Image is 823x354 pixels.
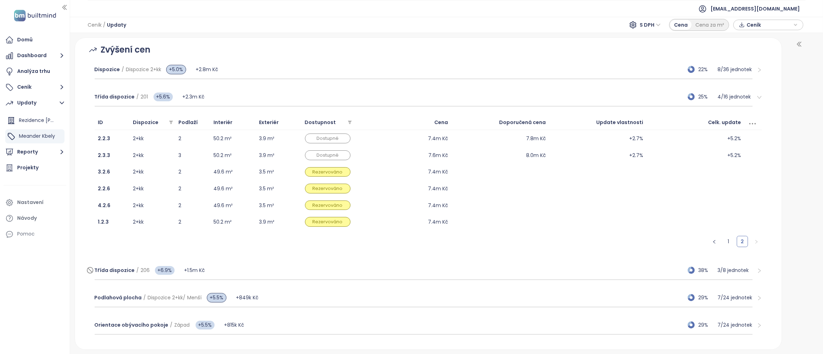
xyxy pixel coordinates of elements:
[4,211,66,225] a: Návody
[348,120,352,124] span: filter
[451,147,549,164] td: 8.0m Kč
[451,130,549,147] td: 7.8m Kč
[130,213,175,230] td: 2+kk
[710,0,800,17] span: [EMAIL_ADDRESS][DOMAIN_NAME]
[130,147,175,164] td: 2+kk
[757,268,762,273] span: right
[4,96,66,110] button: Updaty
[98,218,109,225] a: 1.2.3
[98,168,110,175] a: 3.2.6
[727,135,741,142] span: +5.2%
[256,147,301,164] td: 3.9 m²
[354,130,452,147] td: 7.4m Kč
[305,184,351,193] div: Rezervováno
[130,164,175,181] td: 2+kk
[133,119,159,126] span: Dispozice
[259,119,279,126] span: Exteriér
[141,267,150,274] span: 206
[170,321,173,328] span: /
[717,93,753,101] p: 4 / 16 jednotek
[210,213,256,230] td: 50.2 m²
[126,66,162,73] span: Dispozice 2+kk
[305,119,336,126] span: Dostupnost
[757,295,762,301] span: right
[148,294,183,301] span: Dispozice 2+kk
[354,147,452,164] td: 7.6m Kč
[727,151,741,159] span: +5.2%
[354,180,452,197] td: 7.4m Kč
[256,180,301,197] td: 3.5 m²
[596,119,643,126] span: Update vlastnosti
[179,119,198,126] span: Podlaží
[256,130,301,147] td: 3.9 m²
[168,117,175,128] span: filter
[354,213,452,230] td: 7.4m Kč
[175,164,210,181] td: 2
[17,163,39,172] div: Projekty
[354,164,452,181] td: 7.4m Kč
[723,236,734,247] a: 1
[698,321,714,329] span: 29%
[98,135,110,142] a: 2.2.3
[101,43,151,56] span: Zvýšení cen
[95,115,130,130] th: ID
[184,267,205,274] span: +1.5m Kč
[98,202,111,209] a: 4.2.6
[709,236,720,247] li: Předchozí strana
[141,93,148,100] span: 201
[236,294,258,301] span: +849k Kč
[17,214,37,223] div: Návody
[698,294,714,301] span: 29%
[95,93,135,100] span: Třída dispozice
[19,132,55,139] span: Meander Kbely
[175,147,210,164] td: 3
[698,266,714,274] span: 38%
[169,120,173,124] span: filter
[130,197,175,214] td: 2+kk
[5,114,64,128] div: Rezidence [PERSON_NAME]
[712,240,716,244] span: left
[98,118,126,126] span: ID
[757,323,762,328] span: right
[757,95,762,100] span: right
[98,152,110,159] a: 2.3.3
[95,267,135,274] span: Třída dispozice
[154,93,173,101] span: +5.6%
[210,197,256,214] td: 49.6 m²
[499,119,546,126] span: Doporučená cena
[256,164,301,181] td: 3.5 m²
[95,294,142,301] span: Podlahová plocha
[107,19,126,31] span: Updaty
[95,66,120,73] span: Dispozice
[196,66,218,73] span: +2.8m Kč
[17,198,43,207] div: Nastavení
[737,236,748,247] li: 2
[708,119,741,126] span: Celk. update
[130,130,175,147] td: 2+kk
[256,213,301,230] td: 3.9 m²
[224,321,244,328] span: +815k Kč
[346,117,353,128] span: filter
[751,236,762,247] li: Následující strana
[4,33,66,47] a: Domů
[717,266,753,274] p: 3 / 8 jednotek
[5,129,64,143] div: Meander Kbely
[692,20,728,30] div: Cena za m²
[137,93,139,100] span: /
[4,145,66,159] button: Reporty
[175,213,210,230] td: 2
[166,65,186,74] span: +5.0%
[256,197,301,214] td: 3.5 m²
[737,20,800,30] div: button
[640,20,661,30] span: S DPH
[670,20,692,30] div: Cena
[210,130,256,147] td: 50.2 m²
[196,321,215,329] span: +5.5%
[717,66,753,73] p: 8 / 36 jednotek
[17,35,33,44] div: Domů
